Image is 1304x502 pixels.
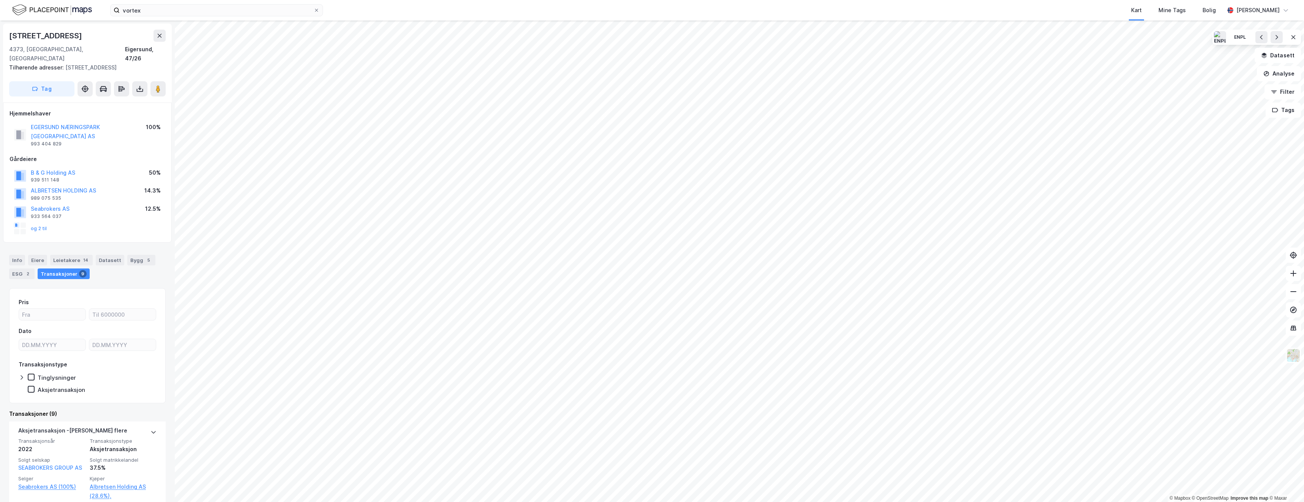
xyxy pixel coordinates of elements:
img: Z [1286,348,1301,363]
div: Leietakere [50,255,93,265]
div: 2 [24,270,32,278]
div: 933 564 037 [31,213,62,219]
span: Kjøper [90,475,157,482]
img: ENPL [1214,31,1226,43]
div: Aksjetransaksjon - [PERSON_NAME] flere [18,426,127,438]
span: Solgt selskap [18,457,85,463]
button: ENPL [1229,31,1251,43]
a: Seabrokers AS (100%) [18,482,85,491]
div: Transaksjoner (9) [9,409,166,418]
input: Søk på adresse, matrikkel, gårdeiere, leietakere eller personer [120,5,313,16]
span: Tilhørende adresser: [9,64,65,71]
div: [STREET_ADDRESS] [9,63,160,72]
div: 37.5% [90,463,157,472]
button: Analyse [1257,66,1301,81]
div: Dato [19,327,32,336]
div: [PERSON_NAME] [1236,6,1280,15]
button: Filter [1264,84,1301,99]
span: Selger [18,475,85,482]
div: Gårdeiere [9,155,165,164]
div: ENPL [1234,34,1246,41]
div: Pris [19,298,29,307]
div: ESG [9,268,35,279]
div: 989 075 535 [31,195,61,201]
div: Info [9,255,25,265]
div: 50% [149,168,161,177]
div: Bolig [1203,6,1216,15]
div: 993 404 829 [31,141,62,147]
a: Improve this map [1231,496,1268,501]
input: Fra [19,309,85,320]
div: Kontrollprogram for chat [1266,466,1304,502]
div: 12.5% [145,204,161,213]
div: Datasett [96,255,124,265]
span: Solgt matrikkelandel [90,457,157,463]
a: Albretsen Holding AS (28.6%), [90,482,157,500]
input: DD.MM.YYYY [19,339,85,350]
input: DD.MM.YYYY [89,339,156,350]
img: logo.f888ab2527a4732fd821a326f86c7f29.svg [12,3,92,17]
div: 939 511 148 [31,177,59,183]
div: 9 [79,270,87,278]
div: 4373, [GEOGRAPHIC_DATA], [GEOGRAPHIC_DATA] [9,45,125,63]
a: Mapbox [1169,496,1190,501]
input: Til 6000000 [89,309,156,320]
button: Datasett [1255,48,1301,63]
a: OpenStreetMap [1192,496,1229,501]
div: Aksjetransaksjon [38,386,85,393]
span: Transaksjonstype [90,438,157,444]
div: Kart [1131,6,1142,15]
a: SEABROKERS GROUP AS [18,464,82,471]
div: Mine Tags [1158,6,1186,15]
button: Tag [9,81,74,96]
div: 100% [146,123,161,132]
div: 14.3% [144,186,161,195]
button: Tags [1266,103,1301,118]
div: Aksjetransaksjon [90,445,157,454]
div: 5 [145,256,152,264]
span: Transaksjonsår [18,438,85,444]
div: [STREET_ADDRESS] [9,30,84,42]
div: Transaksjoner [38,268,90,279]
div: 14 [82,256,90,264]
div: Hjemmelshaver [9,109,165,118]
div: 2022 [18,445,85,454]
div: Bygg [127,255,155,265]
div: Eiere [28,255,47,265]
iframe: Chat Widget [1266,466,1304,502]
div: Transaksjonstype [19,360,67,369]
div: Eigersund, 47/26 [125,45,166,63]
div: Tinglysninger [38,374,76,381]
